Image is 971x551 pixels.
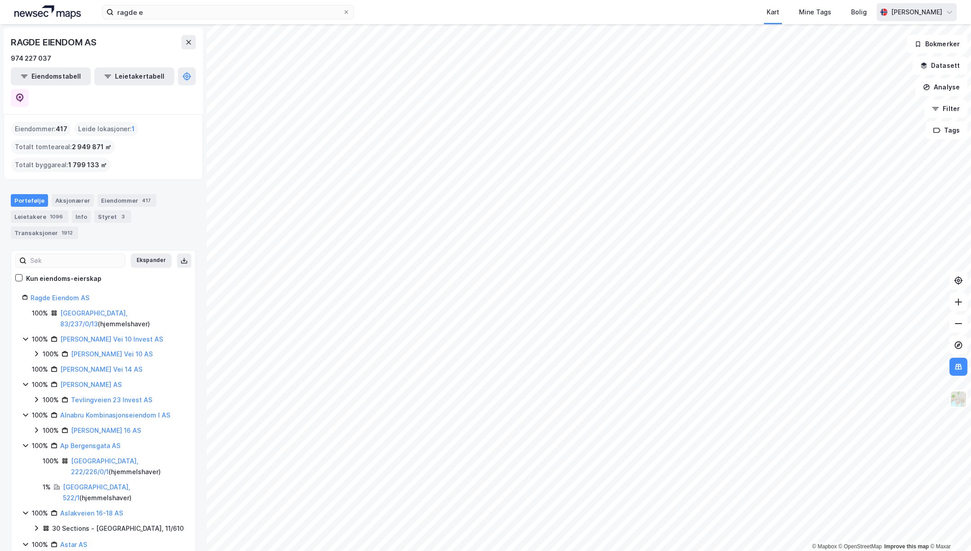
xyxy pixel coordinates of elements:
div: Aksjonærer [52,194,94,207]
div: 1912 [60,228,75,237]
button: Tags [926,121,967,139]
a: Aslakveien 16-18 AS [60,509,123,517]
a: Ragde Eiendom AS [31,294,89,302]
div: Portefølje [11,194,48,207]
a: Alnabru Kombinasjonseiendom I AS [60,411,170,419]
div: 100% [43,456,59,467]
div: Mine Tags [799,7,831,18]
div: 100% [32,379,48,390]
button: Leietakertabell [94,67,174,85]
div: 100% [32,364,48,375]
a: Improve this map [884,543,929,550]
button: Filter [924,100,967,118]
div: [PERSON_NAME] [891,7,942,18]
a: Mapbox [812,543,837,550]
div: 417 [140,196,153,205]
div: 1% [43,482,51,493]
div: Leietakere [11,210,68,223]
img: Z [950,391,967,408]
div: 100% [43,349,59,360]
a: Astar AS [60,541,87,548]
div: 100% [32,308,48,319]
div: 30 Sections - [GEOGRAPHIC_DATA], 11/610 [52,523,184,534]
div: Eiendommer [97,194,156,207]
button: Bokmerker [907,35,967,53]
div: ( hjemmelshaver ) [63,482,185,503]
a: [GEOGRAPHIC_DATA], 83/237/0/13 [60,309,128,328]
div: Transaksjoner [11,227,78,239]
a: [PERSON_NAME] Vei 10 AS [71,350,153,358]
a: [PERSON_NAME] AS [60,381,122,388]
span: 417 [56,124,67,134]
div: 100% [32,440,48,451]
a: Ap Bergensgata AS [60,442,120,449]
input: Søk [26,254,125,267]
div: Leide lokasjoner : [75,122,138,136]
div: ( hjemmelshaver ) [60,308,185,329]
div: Totalt byggareal : [11,158,110,172]
a: [GEOGRAPHIC_DATA], 522/1 [63,483,130,502]
span: 1 799 133 ㎡ [68,160,107,170]
a: [PERSON_NAME] Vei 10 Invest AS [60,335,163,343]
div: 100% [43,425,59,436]
div: 974 227 037 [11,53,51,64]
iframe: Chat Widget [926,508,971,551]
button: Analyse [915,78,967,96]
a: OpenStreetMap [839,543,882,550]
div: 100% [32,410,48,421]
div: Styret [94,210,131,223]
div: Eiendommer : [11,122,71,136]
div: Totalt tomteareal : [11,140,115,154]
button: Datasett [913,57,967,75]
div: 100% [32,508,48,519]
div: ( hjemmelshaver ) [71,456,185,477]
input: Søk på adresse, matrikkel, gårdeiere, leietakere eller personer [114,5,343,19]
a: [PERSON_NAME] Vei 14 AS [60,365,142,373]
div: Info [72,210,91,223]
div: 3 [119,212,128,221]
img: logo.a4113a55bc3d86da70a041830d287a7e.svg [14,5,81,19]
div: 1096 [48,212,65,221]
span: 1 [132,124,135,134]
a: [PERSON_NAME] 16 AS [71,427,141,434]
a: Tevlingveien 23 Invest AS [71,396,152,404]
div: Kart [767,7,779,18]
div: 100% [32,539,48,550]
button: Ekspander [131,253,172,268]
a: [GEOGRAPHIC_DATA], 222/226/0/1 [71,457,138,475]
div: Kontrollprogram for chat [926,508,971,551]
button: Eiendomstabell [11,67,91,85]
div: RAGDE EIENDOM AS [11,35,98,49]
span: 2 949 871 ㎡ [72,142,111,152]
div: Bolig [851,7,867,18]
div: Kun eiendoms-eierskap [26,273,102,284]
div: 100% [32,334,48,345]
div: 100% [43,395,59,405]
